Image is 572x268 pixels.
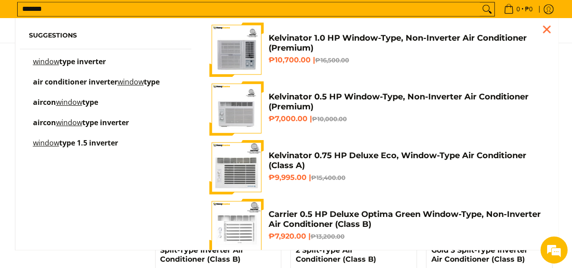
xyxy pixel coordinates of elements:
del: ₱16,500.00 [315,56,349,64]
h6: Suggestions [29,32,183,40]
div: Minimize live chat window [148,5,170,26]
a: air conditioner inverter window type [29,79,183,94]
p: aircon window type [33,99,98,115]
a: Carrier 0.5 HP Deluxe Optima Green Window-Type, Non-Inverter Air Conditioner (Class B) Carrier 0.... [209,199,544,253]
span: type [144,77,160,87]
a: window type 1.5 inverter [29,140,183,155]
span: type inverter [82,118,129,127]
h6: ₱10,700.00 | [268,56,544,65]
span: air conditioner inverter [33,77,118,87]
div: Chat with us now [47,51,152,62]
p: aircon window type inverter [33,119,129,135]
del: ₱13,200.00 [310,233,344,240]
del: ₱15,400.00 [311,174,345,181]
img: Kelvinator 1.0 HP Window-Type, Non-Inverter Air Conditioner (Premium) [209,23,264,77]
span: We're online! [52,78,125,169]
h6: ₱9,995.00 | [268,173,544,182]
a: Carrier 1.50 HP Alpha Split-Type Inverter Air Conditioner (Class B) [160,236,244,263]
del: ₱10,000.00 [312,115,346,122]
a: kelvinator-.5hp-window-type-airconditioner-full-view-mang-kosme Kelvinator 0.5 HP Window-Type, No... [209,81,544,136]
span: type 1.5 inverter [59,138,118,148]
p: window type 1.5 inverter [33,140,118,155]
a: aircon window type inverter [29,119,183,135]
img: kelvinator-.5hp-window-type-airconditioner-full-view-mang-kosme [209,81,264,136]
span: ₱0 [524,6,534,12]
h6: ₱7,920.00 | [268,232,544,241]
span: • [501,4,535,14]
a: Kelvinator 0.75 HP Deluxe Eco, Window-Type Air Conditioner (Class A) Kelvinator 0.75 HP Deluxe Ec... [209,140,544,194]
div: Close pop up [540,23,553,36]
textarea: Type your message and hit 'Enter' [5,175,172,207]
img: Carrier 0.5 HP Deluxe Optima Green Window-Type, Non-Inverter Air Conditioner (Class B) [209,199,264,253]
mark: window [33,138,59,148]
a: Kelvinator 1.0 HP Window-Type, Non-Inverter Air Conditioner (Premium) Kelvinator 1.0 HP Window-Ty... [209,23,544,77]
h4: Carrier 0.5 HP Deluxe Optima Green Window-Type, Non-Inverter Air Conditioner (Class B) [268,209,544,230]
h4: Kelvinator 0.5 HP Window-Type, Non-Inverter Air Conditioner (Premium) [268,92,544,112]
mark: window [118,77,144,87]
button: Search [480,2,494,16]
span: aircon [33,118,56,127]
span: aircon [33,97,56,107]
h4: Kelvinator 1.0 HP Window-Type, Non-Inverter Air Conditioner (Premium) [268,33,544,53]
mark: window [33,56,59,66]
span: 0 [515,6,521,12]
mark: window [56,118,82,127]
a: Carrier 1.50 HP XPower Gold 3 Split-Type Inverter Air Conditioner (Class B) [431,236,527,263]
img: Kelvinator 0.75 HP Deluxe Eco, Window-Type Air Conditioner (Class A) [209,140,264,194]
mark: window [56,97,82,107]
h6: ₱7,000.00 | [268,114,544,123]
a: window type inverter [29,58,183,74]
a: Carrier 1.00 HP XPower 2 Split-Type Air Conditioner (Class B) [295,236,383,263]
p: window type inverter [33,58,106,74]
h4: Kelvinator 0.75 HP Deluxe Eco, Window-Type Air Conditioner (Class A) [268,150,544,171]
span: type [82,97,98,107]
p: air conditioner inverter window type [33,79,160,94]
span: type inverter [59,56,106,66]
a: aircon window type [29,99,183,115]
